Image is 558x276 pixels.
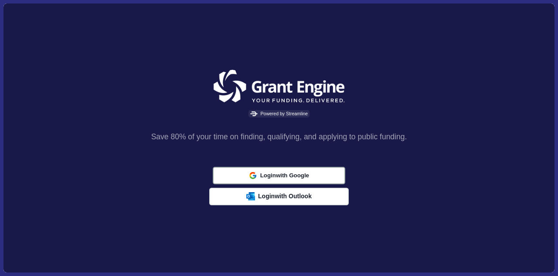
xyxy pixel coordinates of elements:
[260,172,309,179] span: Login with Google
[258,193,312,200] span: Login with Outlook
[248,110,309,118] span: Powered by Streamline
[250,111,258,116] img: Powered by Streamline Logo
[246,192,255,200] img: Outlook Logo
[151,131,407,142] h1: Save 80% of your time on finding, qualifying, and applying to public funding.
[213,167,345,184] button: Loginwith Google
[208,65,350,108] img: Grantengine Logo
[209,188,349,205] button: Outlook LogoLoginwith Outlook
